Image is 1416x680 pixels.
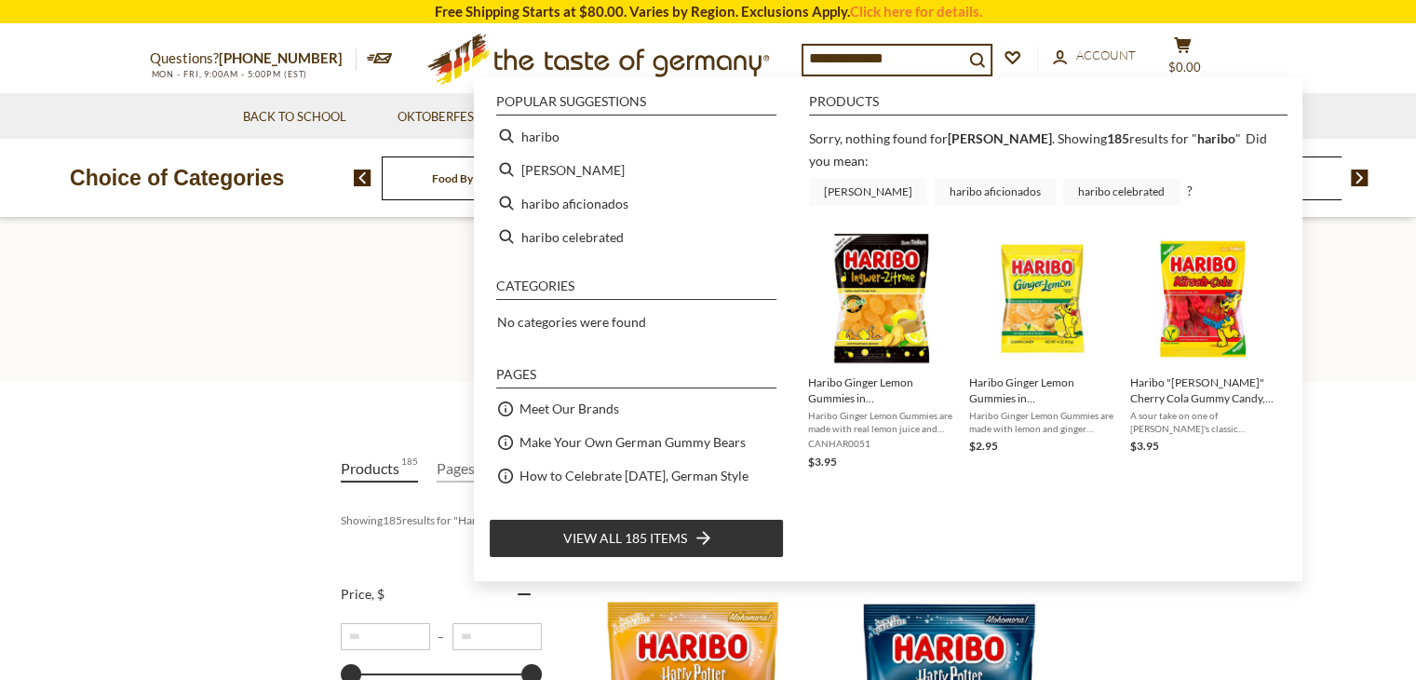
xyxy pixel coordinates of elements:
a: Haribo Ginger Lemon Gummies in [GEOGRAPHIC_DATA], 160g - Made in [GEOGRAPHIC_DATA]Haribo Ginger L... [808,231,954,471]
a: Oktoberfest [398,107,493,128]
a: Account [1053,46,1136,66]
span: A sour take on one of [PERSON_NAME]'s classic creations, these delicious sour gummy candies are s... [1130,409,1276,435]
a: [PERSON_NAME] [809,179,927,205]
span: Account [1076,48,1136,62]
span: $0.00 [1168,60,1201,75]
span: CANHAR0051 [808,437,954,450]
a: View Products Tab [341,456,418,483]
li: haribo [489,119,784,153]
span: $3.95 [1130,439,1159,453]
li: Haribo Ginger Lemon Gummies in Bag, 160g - Made in Germany [801,224,962,479]
a: Make Your Own German Gummy Bears [519,431,746,453]
li: haribo celebrated [489,220,784,253]
b: 185 [383,513,402,527]
input: Maximum value [452,623,542,650]
a: Food By Category [432,171,520,185]
a: Haribo "[PERSON_NAME]" Cherry Cola Gummy Candy, 175g - Made in [GEOGRAPHIC_DATA] ozA sour take on... [1130,231,1276,471]
span: 185 [401,456,418,481]
li: Products [809,95,1288,116]
span: $3.95 [808,455,837,469]
span: Sorry, nothing found for . [809,130,1055,146]
li: haribo ginger [489,153,784,186]
li: Make Your Own German Gummy Bears [489,426,784,459]
li: Pages [496,368,776,388]
span: , $ [371,586,384,602]
a: haribo celebrated [1063,179,1180,205]
span: Price [341,586,384,602]
span: $2.95 [969,439,998,453]
p: Questions? [150,47,357,71]
img: Haribo Ginger Lemon Gummies in Bag [975,231,1110,366]
div: Did you mean: ? [809,130,1267,198]
span: Haribo "[PERSON_NAME]" Cherry Cola Gummy Candy, 175g - Made in [GEOGRAPHIC_DATA] oz [1130,374,1276,406]
a: haribo aficionados [935,179,1056,205]
a: View Pages Tab [437,456,482,483]
span: Haribo Ginger Lemon Gummies in [GEOGRAPHIC_DATA], 160g - Made in [GEOGRAPHIC_DATA] [808,374,954,406]
img: previous arrow [354,170,371,186]
span: Showing results for " " [1058,130,1241,146]
img: next arrow [1351,170,1369,186]
li: Popular suggestions [496,95,776,116]
a: How to Celebrate [DATE], German Style [519,465,748,486]
div: Instant Search Results [474,77,1302,580]
h1: Search results [58,302,1358,344]
a: Click here for details. [850,3,982,20]
li: View all 185 items [489,519,784,558]
span: View all 185 items [563,528,687,549]
li: Haribo "Kirsch" Cherry Cola Gummy Candy, 175g - Made in Germany oz [1123,224,1284,479]
li: Meet Our Brands [489,392,784,426]
span: Haribo Ginger Lemon Gummies in [GEOGRAPHIC_DATA], 4 oz. [969,374,1115,406]
li: Categories [496,279,776,300]
button: $0.00 [1155,36,1211,83]
span: MON - FRI, 9:00AM - 5:00PM (EST) [150,69,308,79]
input: Minimum value [341,623,430,650]
span: No categories were found [497,314,646,330]
a: haribo [1197,130,1235,146]
a: Meet Our Brands [519,398,619,419]
li: Haribo Ginger Lemon Gummies in Bag, 4 oz. [962,224,1123,479]
b: [PERSON_NAME] [948,130,1052,146]
span: – [430,630,452,644]
span: Haribo Ginger Lemon Gummies are made with real lemon juice and real ginger concentrate for a deli... [808,409,954,435]
li: haribo aficionados [489,186,784,220]
a: Back to School [243,107,346,128]
div: Showing results for " " [341,504,792,536]
span: Haribo Ginger Lemon Gummies are made with lemon and ginger concentrate for a delicious fruity tas... [969,409,1115,435]
b: 185 [1107,130,1129,146]
a: [PHONE_NUMBER] [219,49,343,66]
a: Haribo Ginger Lemon Gummies in BagHaribo Ginger Lemon Gummies in [GEOGRAPHIC_DATA], 4 oz.Haribo G... [969,231,1115,471]
li: How to Celebrate [DATE], German Style [489,459,784,493]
